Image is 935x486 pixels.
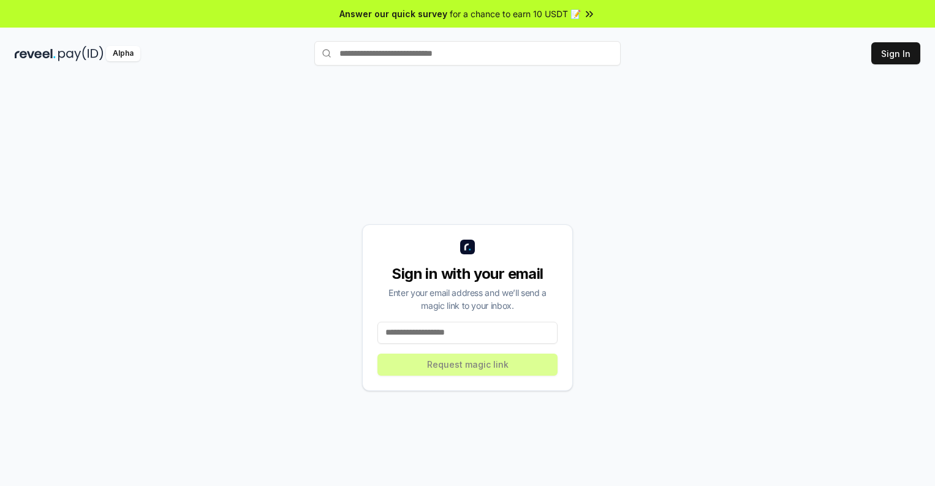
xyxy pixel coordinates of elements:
[58,46,104,61] img: pay_id
[871,42,920,64] button: Sign In
[15,46,56,61] img: reveel_dark
[339,7,447,20] span: Answer our quick survey
[450,7,581,20] span: for a chance to earn 10 USDT 📝
[377,286,558,312] div: Enter your email address and we’ll send a magic link to your inbox.
[377,264,558,284] div: Sign in with your email
[106,46,140,61] div: Alpha
[460,240,475,254] img: logo_small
